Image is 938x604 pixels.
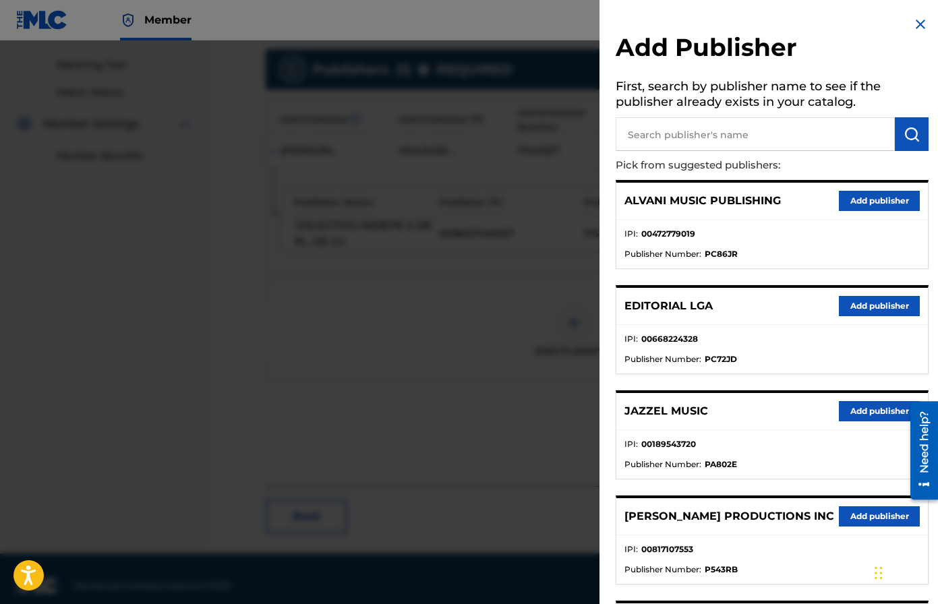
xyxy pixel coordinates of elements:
[624,508,834,524] p: [PERSON_NAME] PRODUCTIONS INC
[624,193,781,209] p: ALVANI MUSIC PUBLISHING
[624,438,638,450] span: IPI :
[641,333,698,345] strong: 00668224328
[705,458,737,471] strong: PA802E
[641,438,696,450] strong: 00189543720
[839,506,920,526] button: Add publisher
[624,403,708,419] p: JAZZEL MUSIC
[871,539,938,604] iframe: Chat Widget
[904,126,920,142] img: Search Works
[839,191,920,211] button: Add publisher
[705,564,738,576] strong: P543RB
[624,298,713,314] p: EDITORIAL LGA
[616,75,929,117] h5: First, search by publisher name to see if the publisher already exists in your catalog.
[144,12,192,28] span: Member
[616,151,852,180] p: Pick from suggested publishers:
[839,401,920,421] button: Add publisher
[120,12,136,28] img: Top Rightsholder
[641,228,695,240] strong: 00472779019
[624,248,701,260] span: Publisher Number :
[900,396,938,504] iframe: Resource Center
[705,353,737,365] strong: PC72JD
[705,248,738,260] strong: PC86JR
[616,117,895,151] input: Search publisher's name
[16,10,68,30] img: MLC Logo
[624,458,701,471] span: Publisher Number :
[624,543,638,555] span: IPI :
[624,333,638,345] span: IPI :
[624,353,701,365] span: Publisher Number :
[839,296,920,316] button: Add publisher
[641,543,693,555] strong: 00817107553
[624,228,638,240] span: IPI :
[616,32,929,67] h2: Add Publisher
[624,564,701,576] span: Publisher Number :
[875,553,883,593] div: Drag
